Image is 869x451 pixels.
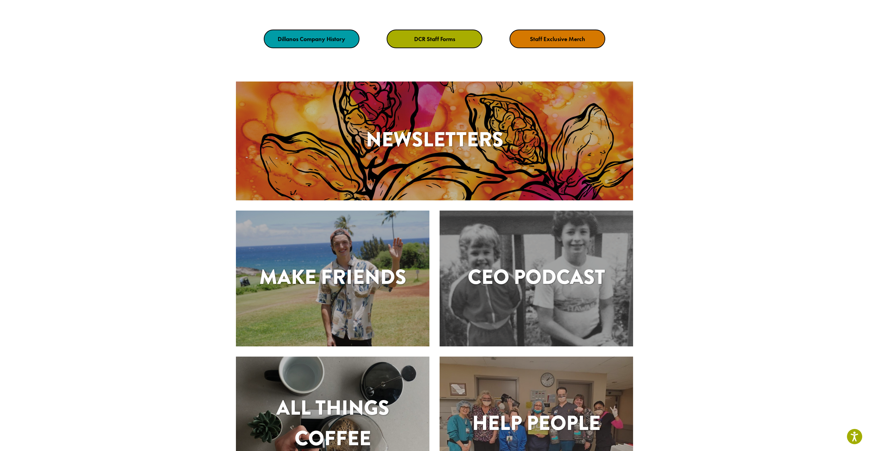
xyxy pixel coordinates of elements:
a: Dillanos Company History [264,30,359,48]
a: Newsletters [236,82,633,200]
h1: Newsletters [236,124,633,155]
h1: Help People [440,408,633,438]
a: CEO Podcast [440,211,633,346]
a: Make Friends [236,211,429,346]
h1: CEO Podcast [440,262,633,292]
a: DCR Staff Forms [387,30,482,48]
strong: Dillanos Company History [278,35,345,43]
h1: Make Friends [236,262,429,292]
a: Staff Exclusive Merch [510,30,605,48]
strong: DCR Staff Forms [414,35,455,43]
strong: Staff Exclusive Merch [530,35,585,43]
